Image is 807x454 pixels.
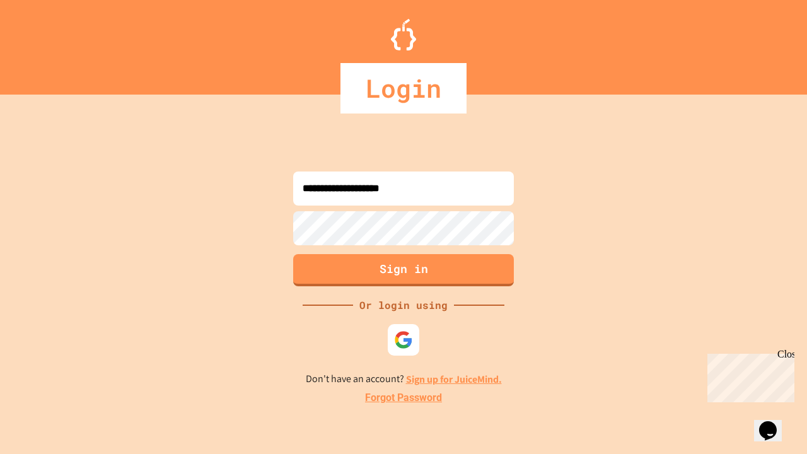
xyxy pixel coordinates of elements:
div: Or login using [353,298,454,313]
div: Login [340,63,467,113]
div: Chat with us now!Close [5,5,87,80]
button: Sign in [293,254,514,286]
img: Logo.svg [391,19,416,50]
iframe: chat widget [754,404,794,441]
p: Don't have an account? [306,371,502,387]
iframe: chat widget [702,349,794,402]
img: google-icon.svg [394,330,413,349]
a: Forgot Password [365,390,442,405]
a: Sign up for JuiceMind. [406,373,502,386]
